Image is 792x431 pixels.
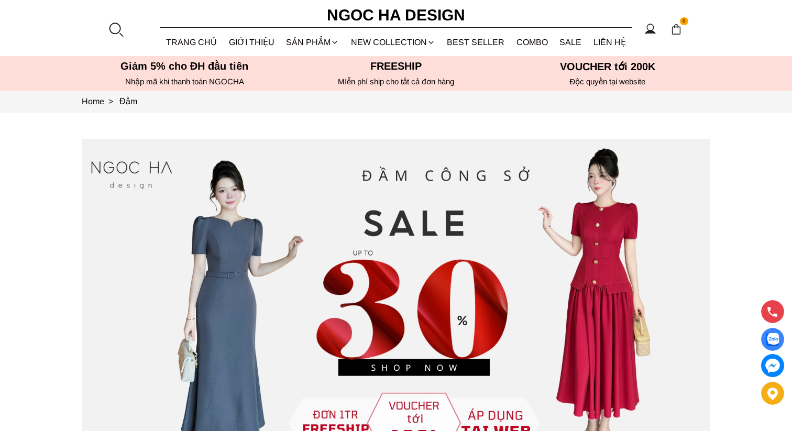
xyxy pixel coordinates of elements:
[554,28,588,56] a: SALE
[370,60,422,72] font: Freeship
[441,28,511,56] a: BEST SELLER
[766,333,779,346] img: Display image
[119,97,137,106] a: Link to Đầm
[505,60,710,73] h5: VOUCHER tới 200K
[293,77,499,86] h6: MIễn phí ship cho tất cả đơn hàng
[82,97,119,106] a: Link to Home
[223,28,281,56] a: GIỚI THIỆU
[345,28,442,56] a: NEW COLLECTION
[670,24,682,35] img: img-CART-ICON-ksit0nf1
[125,77,244,86] font: Nhập mã khi thanh toán NGOCHA
[588,28,632,56] a: LIÊN HỆ
[317,3,475,28] a: Ngoc Ha Design
[160,28,223,56] a: TRANG CHỦ
[104,97,117,106] span: >
[511,28,554,56] a: Combo
[120,60,249,72] font: Giảm 5% cho ĐH đầu tiên
[505,77,710,86] h6: Độc quyền tại website
[680,17,688,26] span: 0
[761,328,784,351] a: Display image
[761,354,784,377] a: messenger
[280,28,345,56] div: SẢN PHẨM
